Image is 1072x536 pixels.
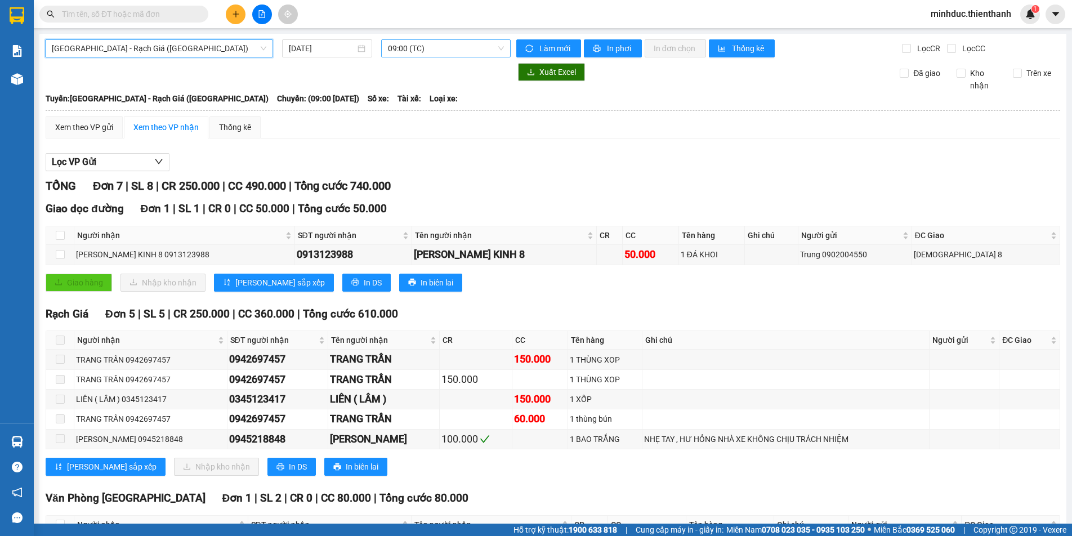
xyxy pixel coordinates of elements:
span: SĐT người nhận [298,229,401,242]
span: Người gửi [801,229,900,242]
span: CR 0 [290,492,312,504]
div: 0913123988 [297,247,410,262]
div: Trung 0902004550 [800,248,910,261]
span: ⚪️ [868,528,871,532]
span: Tài xế: [397,92,421,105]
span: copyright [1010,526,1017,534]
button: downloadNhập kho nhận [120,274,206,292]
span: | [963,524,965,536]
img: warehouse-icon [11,73,23,85]
div: 60.000 [514,411,566,427]
button: downloadXuất Excel [518,63,585,81]
button: printerIn DS [342,274,391,292]
span: plus [232,10,240,18]
div: [PERSON_NAME] KINH 8 0913123988 [76,248,293,261]
span: Giao dọc đường [46,202,124,215]
span: Đơn 1 [141,202,171,215]
div: LIÊN ( LÂM ) [330,391,437,407]
div: TRANG TRẦN [330,372,437,387]
th: CC [512,331,568,350]
span: | [626,524,627,536]
span: CC 490.000 [228,179,286,193]
div: 150.000 [441,372,510,387]
span: Đơn 5 [105,307,135,320]
td: LIÊN ( LÂM ) [328,390,440,409]
span: | [222,179,225,193]
div: 0942697457 [229,372,326,387]
div: 1 THÙNG XOP [570,354,640,366]
span: | [284,492,287,504]
span: In phơi [607,42,633,55]
div: 1 ĐÁ KHOI [681,248,743,261]
div: TRANG TRẦN [330,411,437,427]
td: TRANG TRẦN [328,350,440,369]
div: 0945218848 [229,431,326,447]
button: sort-ascending[PERSON_NAME] sắp xếp [46,458,166,476]
input: 13/10/2025 [289,42,355,55]
span: In biên lai [421,276,453,289]
span: Người nhận [77,334,216,346]
div: [PERSON_NAME] 0945218848 [76,433,225,445]
span: Đơn 1 [222,492,252,504]
span: download [527,68,535,77]
span: printer [333,463,341,472]
span: ĐC Giao [964,519,1048,531]
span: down [154,157,163,166]
strong: 1900 633 818 [569,525,617,534]
span: notification [12,487,23,498]
span: Sài Gòn - Rạch Giá (Hàng Hoá) [52,40,266,57]
th: CR [597,226,623,245]
div: 150.000 [514,351,566,367]
span: Xuất Excel [539,66,576,78]
div: NHẸ TAY , HƯ HỎNG NHÀ XE KHÔNG CHỊU TRÁCH NHIỆM [644,433,927,445]
span: Loại xe: [430,92,458,105]
th: CC [608,516,686,534]
span: Tổng cước 80.000 [379,492,468,504]
span: Lọc VP Gửi [52,155,96,169]
span: caret-down [1051,9,1061,19]
span: ĐC Giao [915,229,1048,242]
th: Tên hàng [686,516,774,534]
strong: 0369 525 060 [906,525,955,534]
span: Hỗ trợ kỹ thuật: [513,524,617,536]
span: SĐT người nhận [251,519,400,531]
span: CC 50.000 [239,202,289,215]
td: 0945218848 [227,430,328,449]
span: Người gửi [932,334,988,346]
th: Ghi chú [642,331,930,350]
span: Trên xe [1022,67,1056,79]
span: CC 80.000 [321,492,371,504]
span: bar-chart [718,44,727,53]
img: warehouse-icon [11,436,23,448]
span: [PERSON_NAME] sắp xếp [67,461,157,473]
div: 1 BAO TRẮNG [570,433,640,445]
span: check [480,434,490,444]
span: Tên người nhận [331,334,428,346]
span: | [173,202,176,215]
span: Tổng cước 50.000 [298,202,387,215]
div: Thống kê [219,121,251,133]
div: TRANG TRẦN [330,351,437,367]
span: Lọc CR [913,42,942,55]
div: Xem theo VP nhận [133,121,199,133]
button: In đơn chọn [645,39,706,57]
button: printerIn biên lai [324,458,387,476]
button: printerIn DS [267,458,316,476]
th: Ghi chú [745,226,798,245]
span: CR 250.000 [173,307,230,320]
span: Người nhận [77,229,283,242]
td: NGỌC HẠNH [328,430,440,449]
th: CR [440,331,512,350]
button: bar-chartThống kê [709,39,775,57]
span: Tên người nhận [414,519,560,531]
span: | [233,307,235,320]
button: sort-ascending[PERSON_NAME] sắp xếp [214,274,334,292]
span: Đã giao [909,67,945,79]
div: 1 thùng bún [570,413,640,425]
img: icon-new-feature [1025,9,1035,19]
td: TRANG TRẦN [328,370,440,390]
button: printerIn biên lai [399,274,462,292]
span: Làm mới [539,42,572,55]
span: | [254,492,257,504]
button: printerIn phơi [584,39,642,57]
